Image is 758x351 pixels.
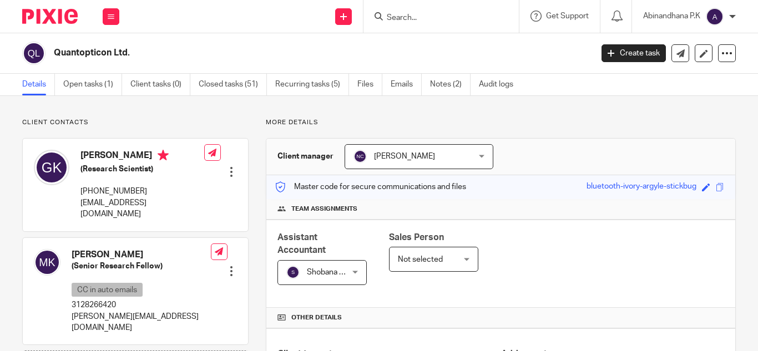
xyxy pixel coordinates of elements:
img: svg%3E [286,266,300,279]
input: Search [386,13,486,23]
img: svg%3E [34,249,60,276]
p: More details [266,118,736,127]
a: Client tasks (0) [130,74,190,95]
a: Open tasks (1) [63,74,122,95]
h2: Quantopticon Ltd. [54,47,479,59]
i: Primary [158,150,169,161]
p: CC in auto emails [72,283,143,297]
img: svg%3E [34,150,69,185]
h4: [PERSON_NAME] [72,249,211,261]
a: Emails [391,74,422,95]
span: Get Support [546,12,589,20]
a: Details [22,74,55,95]
span: Team assignments [291,205,357,213]
a: Recurring tasks (5) [275,74,349,95]
p: [PHONE_NUMBER] [80,186,204,197]
a: Files [357,74,382,95]
p: [PERSON_NAME][EMAIL_ADDRESS][DOMAIN_NAME] [72,311,211,334]
a: Closed tasks (51) [199,74,267,95]
p: Client contacts [22,118,249,127]
span: [PERSON_NAME] [374,152,435,160]
img: Pixie [22,9,78,24]
span: Assistant Accountant [277,233,326,255]
p: Abinandhana P.K [643,11,700,22]
a: Notes (2) [430,74,471,95]
p: [EMAIL_ADDRESS][DOMAIN_NAME] [80,197,204,220]
span: Not selected [398,256,443,263]
h5: (Senior Research Fellow) [72,261,211,272]
p: 3128266420 [72,299,211,311]
span: Shobana K V [307,268,351,276]
img: svg%3E [22,42,46,65]
h4: [PERSON_NAME] [80,150,204,164]
div: bluetooth-ivory-argyle-stickbug [587,181,696,194]
img: svg%3E [353,150,367,163]
img: svg%3E [706,8,724,26]
p: Master code for secure communications and files [275,181,466,192]
h3: Client manager [277,151,333,162]
a: Audit logs [479,74,522,95]
span: Other details [291,313,342,322]
span: Sales Person [389,233,444,242]
a: Create task [602,44,666,62]
h5: (Research Scientist) [80,164,204,175]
